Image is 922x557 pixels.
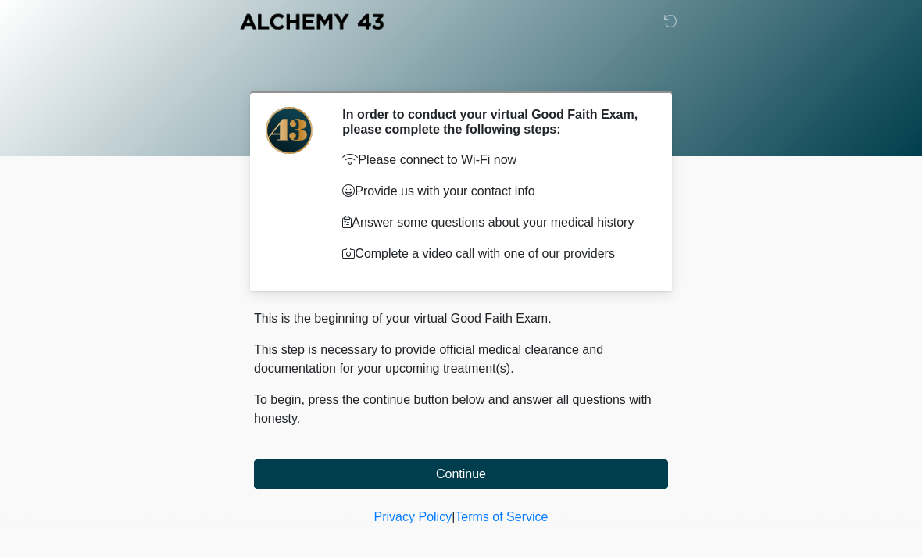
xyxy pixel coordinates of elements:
[266,107,313,154] img: Agent Avatar
[238,12,385,31] img: Alchemy 43 Logo
[254,391,668,428] p: To begin, press the continue button below and answer all questions with honesty.
[242,56,680,85] h1: ‎ ‎ ‎ ‎
[254,459,668,489] button: Continue
[455,510,548,523] a: Terms of Service
[342,107,645,137] h2: In order to conduct your virtual Good Faith Exam, please complete the following steps:
[374,510,452,523] a: Privacy Policy
[254,341,668,378] p: This step is necessary to provide official medical clearance and documentation for your upcoming ...
[342,245,645,263] p: Complete a video call with one of our providers
[342,151,645,170] p: Please connect to Wi-Fi now
[254,309,668,328] p: This is the beginning of your virtual Good Faith Exam.
[342,182,645,201] p: Provide us with your contact info
[342,213,645,232] p: Answer some questions about your medical history
[452,510,455,523] a: |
